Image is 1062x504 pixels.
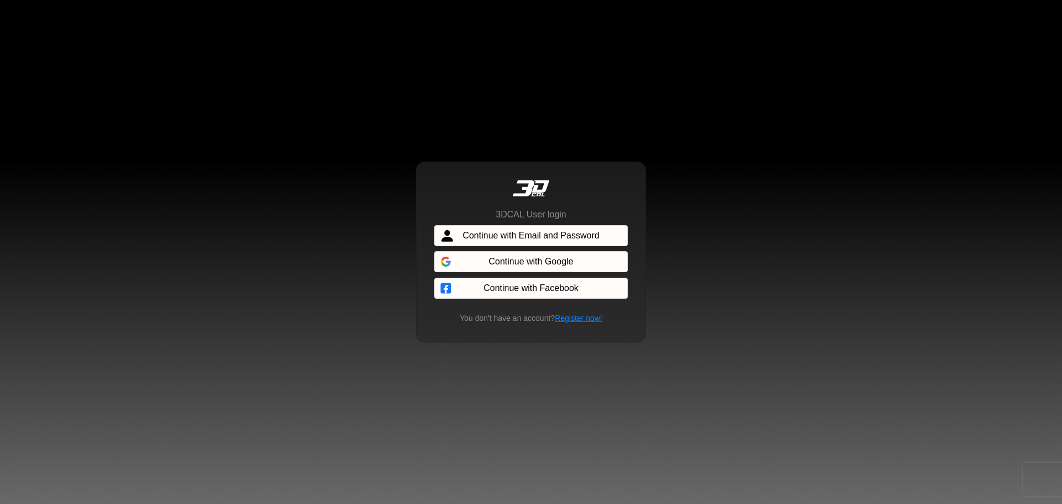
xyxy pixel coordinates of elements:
[434,278,628,299] button: Continue with Facebook
[453,313,608,324] small: You don't have an account?
[483,282,579,295] span: Continue with Facebook
[429,250,633,274] iframe: Sign in with Google Button
[555,314,602,323] a: Register now!
[462,229,599,242] span: Continue with Email and Password
[496,209,566,220] h6: 3DCAL User login
[434,225,628,246] button: Continue with Email and Password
